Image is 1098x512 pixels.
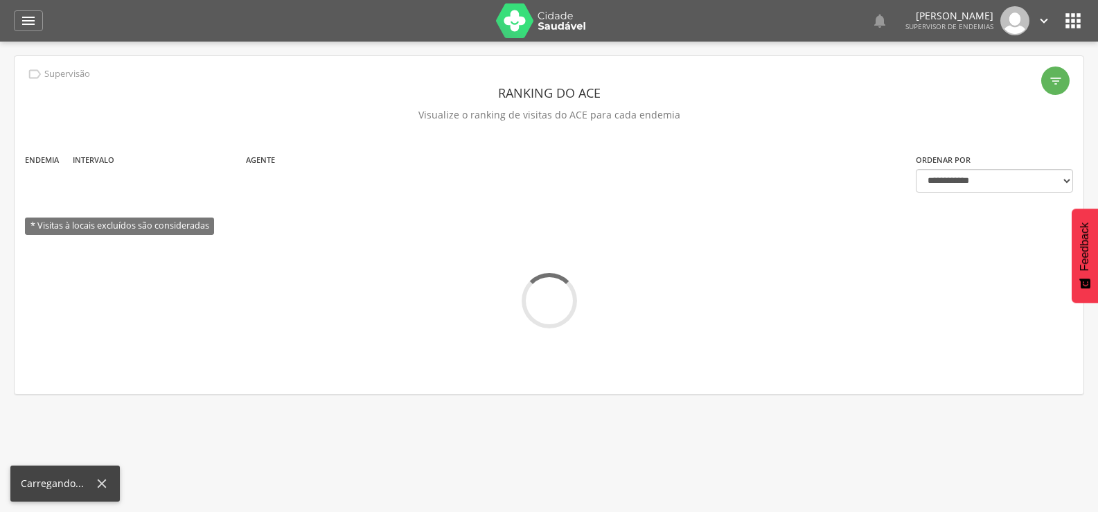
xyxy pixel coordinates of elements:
[21,477,94,491] div: Carregando...
[916,155,971,166] label: Ordenar por
[73,155,114,166] label: Intervalo
[25,105,1073,125] p: Visualize o ranking de visitas do ACE para cada endemia
[1036,6,1052,35] a: 
[1062,10,1084,32] i: 
[1041,67,1070,95] div: Filtro
[27,67,42,82] i: 
[25,155,59,166] label: Endemia
[20,12,37,29] i: 
[1036,13,1052,28] i: 
[25,80,1073,105] header: Ranking do ACE
[905,21,993,31] span: Supervisor de Endemias
[905,11,993,21] p: [PERSON_NAME]
[871,12,888,29] i: 
[1072,209,1098,303] button: Feedback - Mostrar pesquisa
[44,69,90,80] p: Supervisão
[871,6,888,35] a: 
[14,10,43,31] a: 
[1079,222,1091,271] span: Feedback
[25,218,214,235] span: * Visitas à locais excluídos são consideradas
[246,155,275,166] label: Agente
[1049,74,1063,88] i: 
